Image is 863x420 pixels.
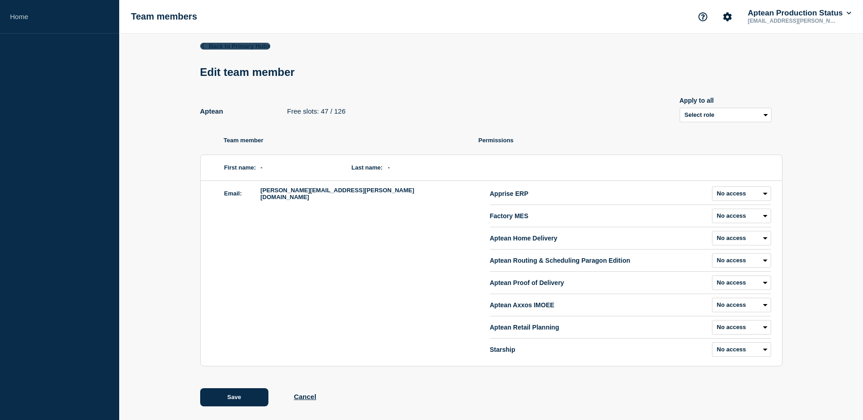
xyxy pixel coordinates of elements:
select: Apply to all [680,108,772,122]
select: role select for Starship [712,342,771,357]
span: - [261,160,333,175]
h1: Team members [131,11,197,22]
button: Support [693,7,712,26]
p: Aptean [200,107,223,115]
p: Free slots: 47 / 126 [287,107,345,115]
label: First name: [224,164,256,171]
button: Account settings [718,7,737,26]
span: - [388,160,461,175]
select: role select for Factory MES [712,209,771,223]
p: Starship [490,346,708,353]
p: [EMAIL_ADDRESS][PERSON_NAME][DOMAIN_NAME] [746,18,841,24]
select: role select for Aptean Home Delivery [712,231,771,245]
label: Email: [224,190,242,197]
button: Save [200,388,268,406]
h1: Edit team member [200,66,300,79]
select: role select for Aptean Routing & Scheduling Paragon Edition [712,253,771,268]
label: Last name: [352,164,383,171]
select: role select for Aptean Axxos IMOEE [712,298,771,312]
select: role select for Apprise ERP [712,186,771,201]
button: Cancel [294,393,316,400]
p: Permissions [479,137,782,144]
a: Back to Primary Hubs [200,43,270,50]
div: Apply to all [680,97,772,104]
p: Team member [224,137,479,144]
p: Factory MES [490,212,708,220]
p: Aptean Home Delivery [490,235,708,242]
select: role select for Aptean Retail Planning [712,320,771,335]
button: Aptean Production Status [746,9,853,18]
p: Aptean Retail Planning [490,324,708,331]
span: [PERSON_NAME][EMAIL_ADDRESS][PERSON_NAME][DOMAIN_NAME] [261,186,461,201]
p: Aptean Axxos IMOEE [490,301,708,309]
p: Aptean Routing & Scheduling Paragon Edition [490,257,708,264]
select: role select for Aptean Proof of Delivery [712,275,771,290]
p: Aptean Proof of Delivery [490,279,708,286]
p: Apprise ERP [490,190,708,197]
